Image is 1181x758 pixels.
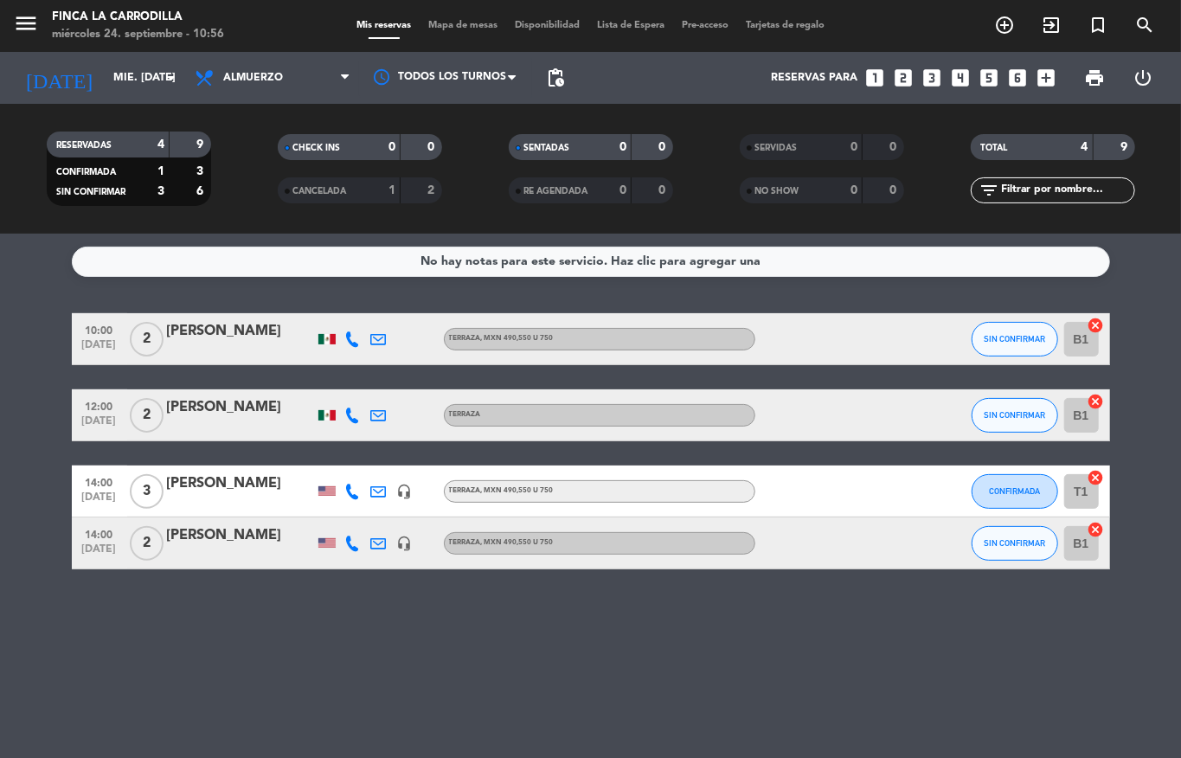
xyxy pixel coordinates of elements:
[1084,67,1105,88] span: print
[545,67,566,88] span: pending_actions
[984,538,1045,548] span: SIN CONFIRMAR
[889,184,900,196] strong: 0
[427,184,438,196] strong: 2
[157,165,164,177] strong: 1
[972,322,1058,357] button: SIN CONFIRMAR
[1036,67,1058,89] i: add_box
[619,184,626,196] strong: 0
[921,67,944,89] i: looks_3
[397,536,413,551] i: headset_mic
[673,21,737,30] span: Pre-acceso
[57,141,112,150] span: RESERVADAS
[449,539,554,546] span: Terraza
[1119,52,1168,104] div: LOG OUT
[161,67,182,88] i: arrow_drop_down
[893,67,915,89] i: looks_two
[427,141,438,153] strong: 0
[397,484,413,499] i: headset_mic
[449,487,554,494] span: Terraza
[772,72,858,84] span: Reservas para
[658,184,669,196] strong: 0
[196,165,207,177] strong: 3
[972,526,1058,561] button: SIN CONFIRMAR
[1133,67,1154,88] i: power_settings_new
[1088,521,1105,538] i: cancel
[1082,141,1088,153] strong: 4
[524,144,570,152] span: SENTADAS
[984,410,1045,420] span: SIN CONFIRMAR
[78,319,121,339] span: 10:00
[449,411,481,418] span: Terraza
[167,320,314,343] div: [PERSON_NAME]
[989,486,1040,496] span: CONFIRMADA
[57,188,126,196] span: SIN CONFIRMAR
[78,472,121,491] span: 14:00
[1088,15,1108,35] i: turned_in_not
[864,67,887,89] i: looks_one
[167,472,314,495] div: [PERSON_NAME]
[850,141,857,153] strong: 0
[1000,181,1134,200] input: Filtrar por nombre...
[1088,469,1105,486] i: cancel
[388,184,395,196] strong: 1
[130,526,164,561] span: 2
[979,180,1000,201] i: filter_list
[981,144,1008,152] span: TOTAL
[130,398,164,433] span: 2
[889,141,900,153] strong: 0
[972,474,1058,509] button: CONFIRMADA
[13,10,39,42] button: menu
[1041,15,1062,35] i: exit_to_app
[348,21,420,30] span: Mis reservas
[78,339,121,359] span: [DATE]
[994,15,1015,35] i: add_circle_outline
[52,26,224,43] div: miércoles 24. septiembre - 10:56
[78,524,121,543] span: 14:00
[157,138,164,151] strong: 4
[506,21,588,30] span: Disponibilidad
[78,491,121,511] span: [DATE]
[481,487,554,494] span: , MXN 490,550 u 750
[481,539,554,546] span: , MXN 490,550 u 750
[167,396,314,419] div: [PERSON_NAME]
[52,9,224,26] div: Finca la Carrodilla
[737,21,833,30] span: Tarjetas de regalo
[420,21,506,30] span: Mapa de mesas
[13,59,105,97] i: [DATE]
[130,474,164,509] span: 3
[57,168,117,177] span: CONFIRMADA
[196,138,207,151] strong: 9
[850,184,857,196] strong: 0
[420,252,761,272] div: No hay notas para este servicio. Haz clic para agregar una
[1120,141,1131,153] strong: 9
[588,21,673,30] span: Lista de Espera
[1088,317,1105,334] i: cancel
[167,524,314,547] div: [PERSON_NAME]
[196,185,207,197] strong: 6
[972,398,1058,433] button: SIN CONFIRMAR
[984,334,1045,344] span: SIN CONFIRMAR
[755,187,799,196] span: NO SHOW
[950,67,972,89] i: looks_4
[388,141,395,153] strong: 0
[755,144,798,152] span: SERVIDAS
[78,543,121,563] span: [DATE]
[979,67,1001,89] i: looks_5
[619,141,626,153] strong: 0
[223,72,283,84] span: Almuerzo
[1007,67,1030,89] i: looks_6
[1134,15,1155,35] i: search
[13,10,39,36] i: menu
[293,144,341,152] span: CHECK INS
[78,415,121,435] span: [DATE]
[130,322,164,357] span: 2
[449,335,554,342] span: Terraza
[524,187,588,196] span: RE AGENDADA
[658,141,669,153] strong: 0
[78,395,121,415] span: 12:00
[1088,393,1105,410] i: cancel
[481,335,554,342] span: , MXN 490,550 u 750
[293,187,347,196] span: CANCELADA
[157,185,164,197] strong: 3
